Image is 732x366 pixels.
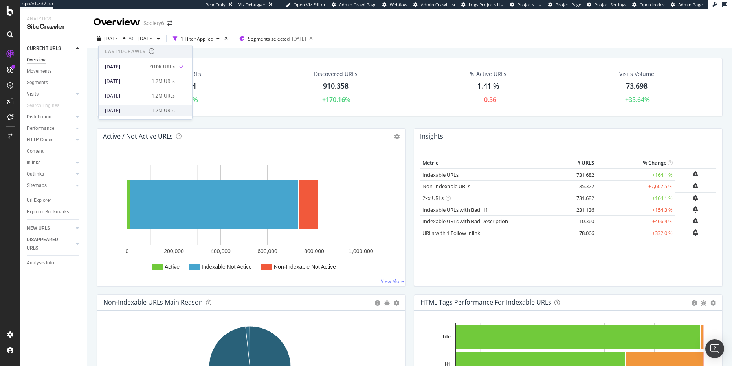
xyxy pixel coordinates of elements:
a: Logs Projects List [461,2,504,8]
div: Sitemaps [27,181,47,190]
div: Discovered URLs [314,70,358,78]
a: Admin Page [671,2,703,8]
text: 600,000 [257,248,277,254]
div: Visits Volume [619,70,654,78]
th: % Change [596,157,675,169]
a: Overview [27,56,81,64]
div: NEW URLS [27,224,50,233]
div: Outlinks [27,170,44,178]
text: 0 [126,248,129,254]
th: # URLS [565,157,596,169]
div: HTML Tags Performance for Indexable URLs [420,298,551,306]
a: DISAPPEARED URLS [27,236,73,252]
th: Metric [420,157,565,169]
button: Segments selected[DATE] [236,32,306,45]
td: +466.4 % [596,216,675,227]
div: [DATE] [105,107,147,114]
div: 1.2M URLs [152,107,175,114]
div: circle-info [692,300,697,306]
a: CURRENT URLS [27,44,73,53]
a: Project Page [548,2,581,8]
a: Content [27,147,81,155]
span: Open in dev [640,2,665,7]
a: View More [381,278,404,285]
text: Indexable Not Active [202,264,252,270]
span: Logs Projects List [469,2,504,7]
div: gear [710,300,716,306]
div: HTTP Codes [27,136,53,144]
td: 731,682 [565,168,596,181]
div: Open Intercom Messenger [705,339,724,358]
div: Search Engines [27,102,59,110]
div: +170.16% [322,95,350,104]
div: ReadOnly: [205,2,227,8]
text: Non-Indexable Not Active [274,264,336,270]
span: 2025 Aug. 5th [135,35,154,42]
button: [DATE] [94,32,129,45]
a: Webflow [382,2,407,8]
div: [DATE] [105,63,146,70]
a: Indexable URLs with Bad H1 [422,206,488,213]
a: Projects List [510,2,542,8]
a: Visits [27,90,73,98]
div: Viz Debugger: [238,2,267,8]
td: 85,322 [565,181,596,192]
div: 1.41 % [477,81,499,91]
div: % Active URLs [470,70,506,78]
div: Segments [27,79,48,87]
div: 1.2M URLs [152,92,175,100]
a: Project Settings [587,2,626,8]
a: Url Explorer [27,196,81,205]
td: 10,360 [565,216,596,227]
a: Explorer Bookmarks [27,208,81,216]
div: CURRENT URLS [27,44,61,53]
td: +164.1 % [596,192,675,204]
text: 400,000 [211,248,231,254]
text: 800,000 [304,248,324,254]
svg: A chart. [103,157,396,280]
div: times [223,35,229,43]
text: Active [165,264,180,270]
div: Url Explorer [27,196,51,205]
div: Performance [27,124,54,133]
td: 231,136 [565,204,596,216]
td: +154.3 % [596,204,675,216]
a: URLs with 1 Follow Inlink [422,229,480,237]
text: 200,000 [164,248,184,254]
td: +332.0 % [596,227,675,239]
a: Segments [27,79,81,87]
span: vs [129,35,135,41]
div: Overview [94,16,140,29]
span: Projects List [517,2,542,7]
text: 1,000,000 [349,248,373,254]
div: bug [701,300,706,306]
a: Analysis Info [27,259,81,267]
div: 1.2M URLs [152,78,175,85]
td: 731,682 [565,192,596,204]
div: Overview [27,56,46,64]
div: bell-plus [693,171,698,177]
div: bell-plus [693,195,698,201]
a: Non-Indexable URLs [422,183,470,190]
div: SiteCrawler [27,22,81,31]
span: Segments selected [248,35,290,42]
span: Admin Page [678,2,703,7]
div: 73,698 [626,81,648,91]
div: bug [384,300,390,306]
div: Visits [27,90,39,98]
td: 78,066 [565,227,596,239]
span: Admin Crawl Page [339,2,376,7]
a: Open Viz Editor [286,2,326,8]
a: Admin Crawl List [413,2,455,8]
span: Open Viz Editor [294,2,326,7]
a: Indexable URLs [422,171,459,178]
i: Options [394,134,400,139]
div: arrow-right-arrow-left [167,20,172,26]
div: circle-info [375,300,380,306]
div: Content [27,147,44,155]
button: [DATE] [135,32,163,45]
a: HTTP Codes [27,136,73,144]
div: bell-plus [693,218,698,224]
a: Indexable URLs with Bad Description [422,218,508,225]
